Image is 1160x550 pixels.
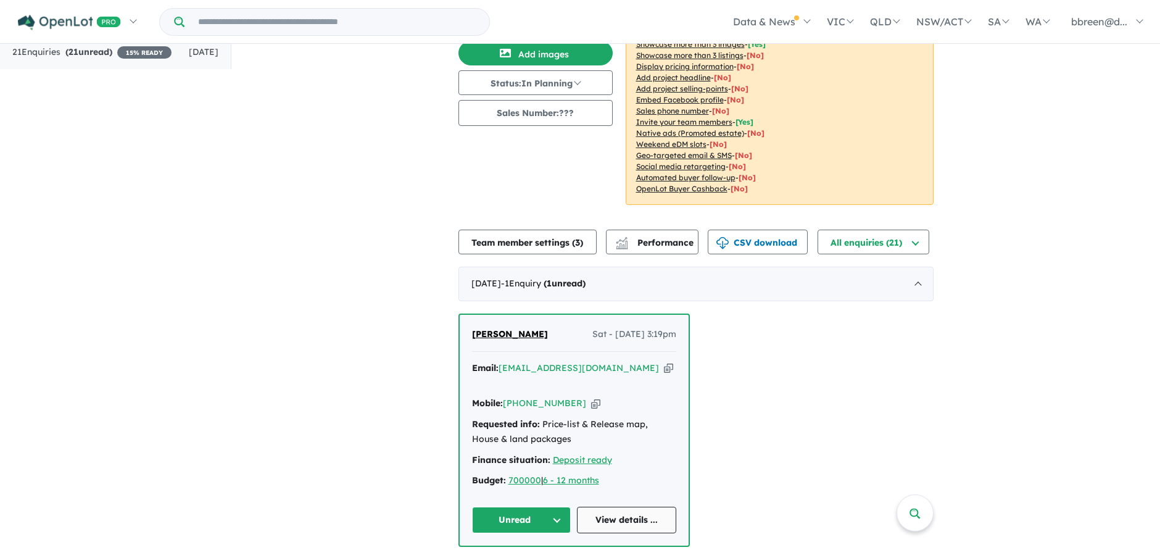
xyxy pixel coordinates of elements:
[636,106,709,115] u: Sales phone number
[472,417,676,447] div: Price-list & Release map, House & land packages
[636,51,744,60] u: Showcase more than 3 listings
[636,95,724,104] u: Embed Facebook profile
[735,151,752,160] span: [No]
[575,237,580,248] span: 3
[727,95,744,104] span: [ No ]
[636,117,732,127] u: Invite your team members
[735,117,753,127] span: [ Yes ]
[503,398,586,409] a: [PHONE_NUMBER]
[508,475,541,486] a: 700000
[499,362,659,373] a: [EMAIL_ADDRESS][DOMAIN_NAME]
[591,397,600,410] button: Copy
[731,184,748,193] span: [No]
[710,140,727,149] span: [No]
[636,128,744,138] u: Native ads (Promoted estate)
[187,9,487,35] input: Try estate name, suburb, builder or developer
[65,46,112,57] strong: ( unread)
[544,278,586,289] strong: ( unread)
[636,184,727,193] u: OpenLot Buyer Cashback
[592,327,676,342] span: Sat - [DATE] 3:19pm
[712,106,729,115] span: [ No ]
[636,84,728,93] u: Add project selling-points
[729,162,746,171] span: [No]
[616,241,628,249] img: bar-chart.svg
[458,230,597,254] button: Team member settings (3)
[737,62,754,71] span: [ No ]
[18,15,121,30] img: Openlot PRO Logo White
[68,46,78,57] span: 21
[714,73,731,82] span: [ No ]
[458,100,613,126] button: Sales Number:???
[818,230,929,254] button: All enquiries (21)
[616,237,627,244] img: line-chart.svg
[731,84,748,93] span: [ No ]
[472,419,540,430] strong: Requested info:
[117,46,172,59] span: 15 % READY
[472,475,506,486] strong: Budget:
[472,398,503,409] strong: Mobile:
[636,173,735,182] u: Automated buyer follow-up
[458,70,613,95] button: Status:In Planning
[626,6,934,205] p: Your project is only comparing to other top-performing projects in your area: - - - - - - - - - -...
[472,454,550,465] strong: Finance situation:
[716,237,729,249] img: download icon
[458,267,934,301] div: [DATE]
[747,51,764,60] span: [ No ]
[577,507,676,533] a: View details ...
[747,128,764,138] span: [No]
[636,151,732,160] u: Geo-targeted email & SMS
[1071,15,1127,28] span: bbreen@d...
[472,328,548,340] span: [PERSON_NAME]
[636,162,726,171] u: Social media retargeting
[458,41,613,65] button: Add images
[664,362,673,375] button: Copy
[12,45,172,60] div: 21 Enquir ies
[501,278,586,289] span: - 1 Enquir y
[189,46,218,57] span: [DATE]
[553,454,612,465] a: Deposit ready
[472,473,676,488] div: |
[636,40,745,49] u: Showcase more than 3 images
[547,278,552,289] span: 1
[708,230,808,254] button: CSV download
[618,237,694,248] span: Performance
[739,173,756,182] span: [No]
[636,62,734,71] u: Display pricing information
[606,230,698,254] button: Performance
[472,362,499,373] strong: Email:
[636,140,706,149] u: Weekend eDM slots
[472,507,571,533] button: Unread
[636,73,711,82] u: Add project headline
[748,40,766,49] span: [ Yes ]
[472,327,548,342] a: [PERSON_NAME]
[543,475,599,486] a: 6 - 12 months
